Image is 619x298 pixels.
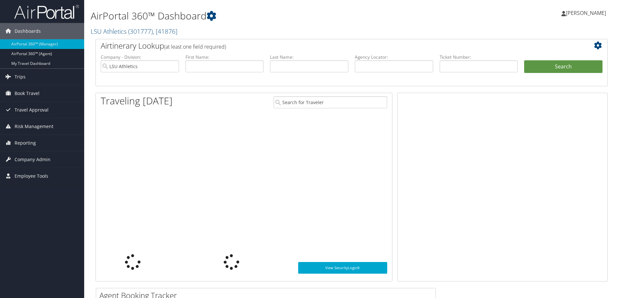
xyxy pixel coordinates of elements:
[566,9,606,17] span: [PERSON_NAME]
[15,85,39,101] span: Book Travel
[153,27,177,36] span: , [ 41876 ]
[15,118,53,135] span: Risk Management
[101,40,560,51] h2: Airtinerary Lookup
[298,262,387,274] a: View SecurityLogic®
[186,54,264,60] label: First Name:
[164,43,226,50] span: (at least one field required)
[15,151,51,168] span: Company Admin
[14,4,79,19] img: airportal-logo.png
[274,96,387,108] input: Search for Traveler
[128,27,153,36] span: ( 301777 )
[524,60,602,73] button: Search
[15,69,26,85] span: Trips
[270,54,348,60] label: Last Name:
[15,168,48,184] span: Employee Tools
[91,9,439,23] h1: AirPortal 360™ Dashboard
[561,3,613,23] a: [PERSON_NAME]
[15,102,49,118] span: Travel Approval
[15,23,41,39] span: Dashboards
[101,94,173,108] h1: Traveling [DATE]
[15,135,36,151] span: Reporting
[440,54,518,60] label: Ticket Number:
[355,54,433,60] label: Agency Locator:
[101,54,179,60] label: Company - Division:
[91,27,177,36] a: LSU Athletics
